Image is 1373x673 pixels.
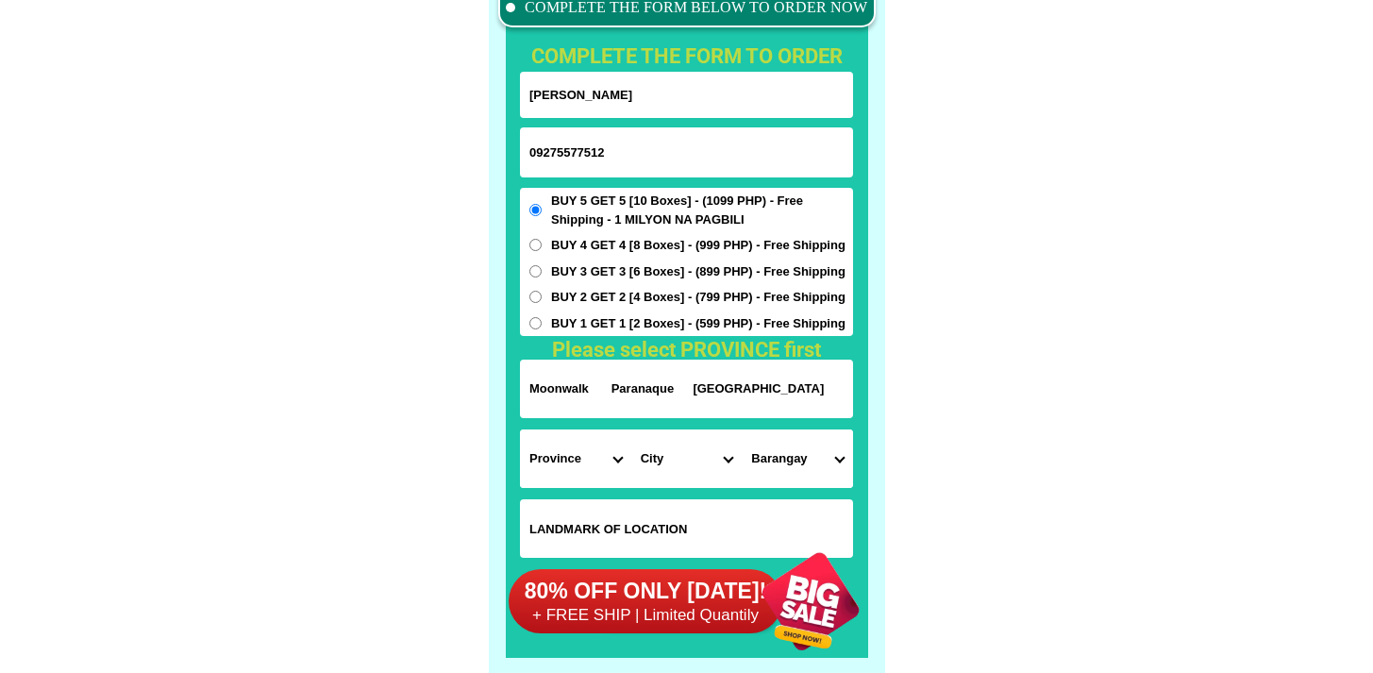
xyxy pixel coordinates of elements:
[520,127,853,177] input: Input phone_number
[631,429,743,488] select: Select district
[529,265,542,278] input: BUY 3 GET 3 [6 Boxes] - (899 PHP) - Free Shipping
[509,578,782,606] h6: 80% OFF ONLY [DATE]!
[529,291,542,303] input: BUY 2 GET 2 [4 Boxes] - (799 PHP) - Free Shipping
[507,334,865,365] h1: Please select PROVINCE first
[529,239,542,251] input: BUY 4 GET 4 [8 Boxes] - (999 PHP) - Free Shipping
[529,204,542,216] input: BUY 5 GET 5 [10 Boxes] - (1099 PHP) - Free Shipping - 1 MILYON NA PAGBILI
[551,314,846,333] span: BUY 1 GET 1 [2 Boxes] - (599 PHP) - Free Shipping
[509,605,782,626] h6: + FREE SHIP | Limited Quantily
[551,192,853,228] span: BUY 5 GET 5 [10 Boxes] - (1099 PHP) - Free Shipping - 1 MILYON NA PAGBILI
[529,317,542,329] input: BUY 1 GET 1 [2 Boxes] - (599 PHP) - Free Shipping
[551,288,846,307] span: BUY 2 GET 2 [4 Boxes] - (799 PHP) - Free Shipping
[520,360,853,418] input: Input address
[551,236,846,255] span: BUY 4 GET 4 [8 Boxes] - (999 PHP) - Free Shipping
[520,429,631,488] select: Select province
[520,499,853,558] input: Input LANDMARKOFLOCATION
[520,72,853,118] input: Input full_name
[551,262,846,281] span: BUY 3 GET 3 [6 Boxes] - (899 PHP) - Free Shipping
[507,41,866,72] h1: complete the form to order
[742,429,853,488] select: Select commune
